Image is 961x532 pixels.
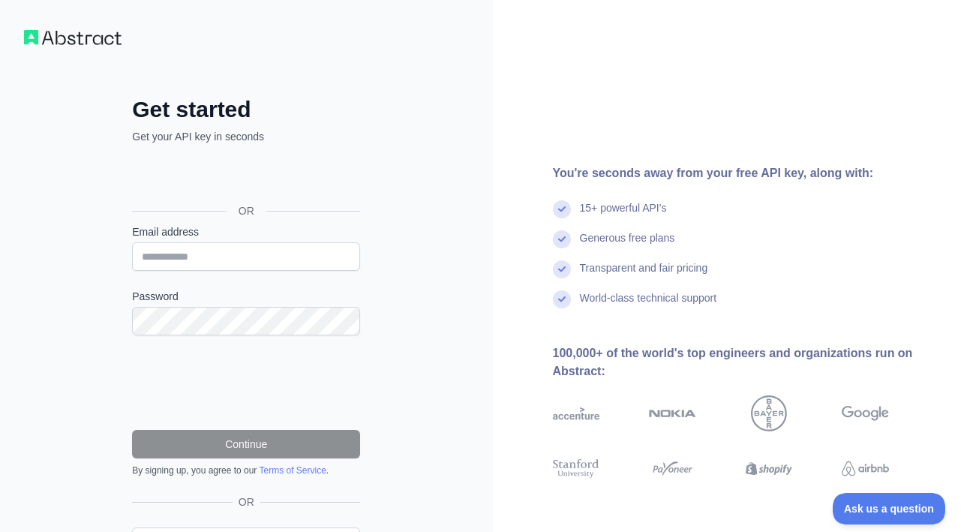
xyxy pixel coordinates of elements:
iframe: reCAPTCHA [132,353,360,412]
h2: Get started [132,96,360,123]
div: 15+ powerful API's [580,200,667,230]
p: Get your API key in seconds [132,129,360,144]
div: Generous free plans [580,230,675,260]
div: World-class technical support [580,290,717,320]
img: payoneer [649,457,696,480]
img: check mark [553,260,571,278]
label: Email address [132,224,360,239]
button: Continue [132,430,360,458]
img: airbnb [842,457,889,480]
img: google [842,395,889,431]
iframe: Tombol Login dengan Google [125,161,365,194]
a: Terms of Service [259,465,326,476]
img: check mark [553,200,571,218]
iframe: Toggle Customer Support [833,493,946,524]
img: check mark [553,290,571,308]
img: accenture [553,395,600,431]
label: Password [132,289,360,304]
img: shopify [746,457,793,480]
div: You're seconds away from your free API key, along with: [553,164,938,182]
img: bayer [751,395,787,431]
img: Workflow [24,30,122,45]
img: nokia [649,395,696,431]
span: OR [233,494,260,509]
div: Transparent and fair pricing [580,260,708,290]
img: stanford university [553,457,600,480]
div: By signing up, you agree to our . [132,464,360,476]
span: OR [227,203,266,218]
img: check mark [553,230,571,248]
div: 100,000+ of the world's top engineers and organizations run on Abstract: [553,344,938,380]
